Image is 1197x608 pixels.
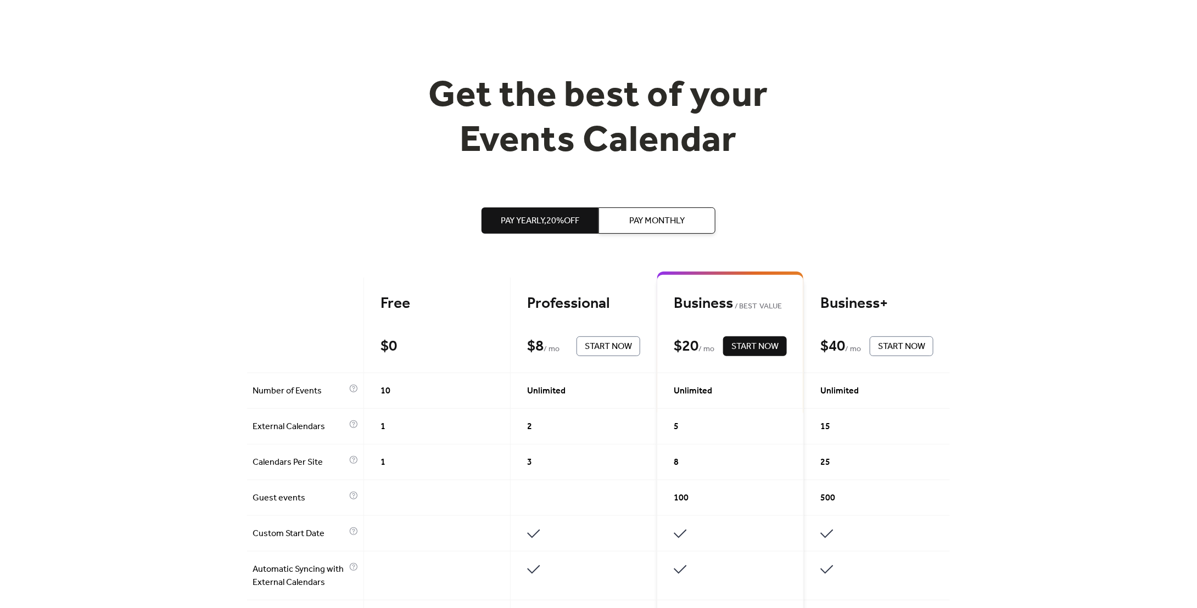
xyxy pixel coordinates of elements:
[733,300,782,313] span: BEST VALUE
[598,207,715,234] button: Pay Monthly
[381,456,385,469] span: 1
[253,563,346,589] span: Automatic Syncing with External Calendars
[820,294,933,313] div: Business+
[482,207,598,234] button: Pay Yearly,20%off
[253,420,346,434] span: External Calendars
[253,527,346,541] span: Custom Start Date
[820,337,845,356] div: $ 40
[381,385,390,398] span: 10
[878,340,925,353] span: Start Now
[870,336,933,356] button: Start Now
[820,492,835,505] span: 500
[820,420,830,434] span: 15
[544,343,560,356] span: / mo
[501,215,579,228] span: Pay Yearly, 20% off
[674,294,787,313] div: Business
[253,456,346,469] span: Calendars Per Site
[253,492,346,505] span: Guest events
[820,456,830,469] span: 25
[381,294,494,313] div: Free
[731,340,779,353] span: Start Now
[253,385,346,398] span: Number of Events
[527,456,532,469] span: 3
[674,456,679,469] span: 8
[674,420,679,434] span: 5
[674,337,698,356] div: $ 20
[585,340,632,353] span: Start Now
[845,343,861,356] span: / mo
[577,336,640,356] button: Start Now
[674,492,689,505] span: 100
[698,343,714,356] span: / mo
[674,385,712,398] span: Unlimited
[527,385,566,398] span: Unlimited
[381,420,385,434] span: 1
[527,420,532,434] span: 2
[381,337,397,356] div: $ 0
[820,385,859,398] span: Unlimited
[527,337,544,356] div: $ 8
[629,215,685,228] span: Pay Monthly
[388,74,809,164] h1: Get the best of your Events Calendar
[723,336,787,356] button: Start Now
[527,294,640,313] div: Professional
